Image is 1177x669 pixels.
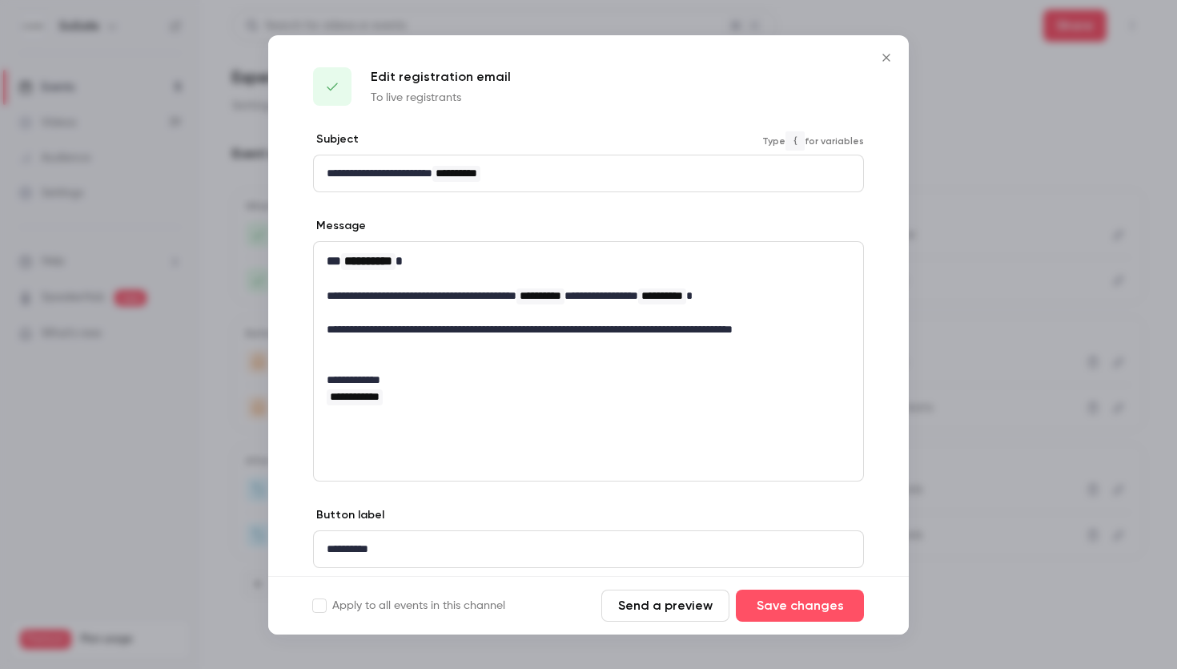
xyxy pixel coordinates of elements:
label: Message [313,218,366,234]
code: { [785,131,805,151]
button: Close [870,42,902,74]
label: Apply to all events in this channel [313,598,505,614]
label: Subject [313,131,359,147]
div: editor [314,242,863,415]
label: Button label [313,507,384,523]
p: To live registrants [371,90,511,106]
div: editor [314,155,863,191]
div: editor [314,531,863,567]
button: Save changes [736,590,864,622]
span: Type for variables [762,131,864,151]
p: Edit registration email [371,67,511,87]
button: Send a preview [601,590,729,622]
